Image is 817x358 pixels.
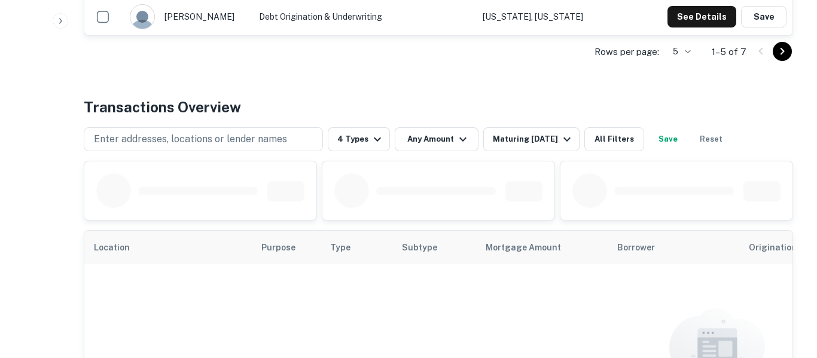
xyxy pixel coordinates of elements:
th: Borrower [608,231,739,264]
span: Type [330,240,350,255]
th: Mortgage Amount [476,231,608,264]
img: 9c8pery4andzj6ohjkjp54ma2 [130,5,154,29]
span: Subtype [402,240,437,255]
button: Reset [692,127,730,151]
button: Save [741,6,786,27]
button: Enter addresses, locations or lender names [84,127,323,151]
button: Go to next page [773,42,792,61]
p: Enter addresses, locations or lender names [94,132,287,146]
button: Any Amount [395,127,478,151]
th: Subtype [392,231,476,264]
button: 4 Types [328,127,390,151]
span: Mortgage Amount [486,240,577,255]
div: [PERSON_NAME] [130,4,247,29]
th: Location [84,231,252,264]
iframe: Chat Widget [757,262,817,320]
span: Purpose [261,240,311,255]
th: Purpose [252,231,321,264]
h4: Transactions Overview [84,96,241,118]
button: All Filters [584,127,644,151]
div: 5 [664,43,693,60]
p: 1–5 of 7 [712,45,746,59]
button: Save your search to get updates of matches that match your search criteria. [649,127,687,151]
button: See Details [667,6,736,27]
div: Maturing [DATE] [493,132,574,146]
span: Borrower [617,240,655,255]
span: Location [94,240,145,255]
p: Rows per page: [595,45,659,59]
button: Maturing [DATE] [483,127,580,151]
th: Type [321,231,392,264]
